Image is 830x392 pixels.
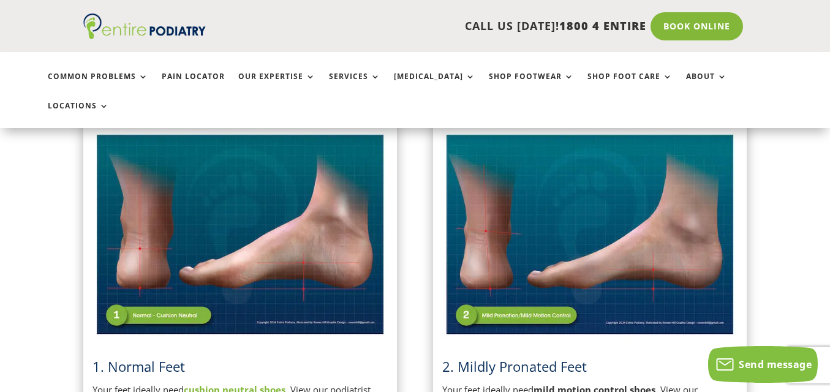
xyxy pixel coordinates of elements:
[83,29,206,42] a: Entire Podiatry
[489,72,574,99] a: Shop Footwear
[651,12,743,40] a: Book Online
[238,72,315,99] a: Our Expertise
[48,102,109,128] a: Locations
[559,18,646,33] span: 1800 4 ENTIRE
[48,72,148,99] a: Common Problems
[83,13,206,39] img: logo (1)
[329,72,380,99] a: Services
[708,346,818,383] button: Send message
[162,72,225,99] a: Pain Locator
[92,130,388,339] img: Normal Feet - View Podiatrist Recommended Cushion Neutral Shoes
[92,357,185,375] a: 1. Normal Feet
[442,130,738,339] img: Mildly Pronated Feet - View Podiatrist Recommended Mild Motion Control Shoes
[587,72,673,99] a: Shop Foot Care
[686,72,727,99] a: About
[234,18,646,34] p: CALL US [DATE]!
[739,358,812,371] span: Send message
[442,357,587,375] span: 2. Mildly Pronated Feet
[394,72,475,99] a: [MEDICAL_DATA]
